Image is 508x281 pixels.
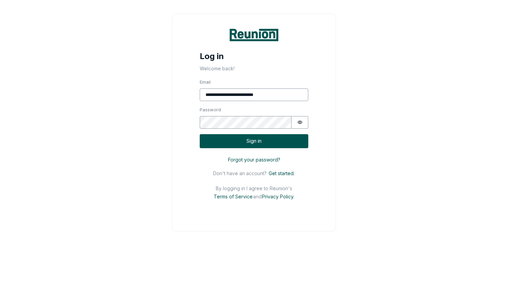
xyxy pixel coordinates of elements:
p: By logging in I agree to Reunion's [216,185,292,191]
button: Show password [292,116,308,129]
label: Password [200,107,308,113]
h4: Log in [172,44,336,61]
button: Forgot your password? [200,154,308,166]
button: Privacy Policy. [262,193,296,200]
p: and [253,194,262,199]
button: Sign in [200,134,308,148]
p: Don't have an account? [213,170,267,176]
label: Email [200,79,308,86]
button: Terms of Service [212,193,253,200]
button: Get started. [267,169,295,177]
p: Welcome back! [172,61,336,72]
img: Reunion [228,28,280,42]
